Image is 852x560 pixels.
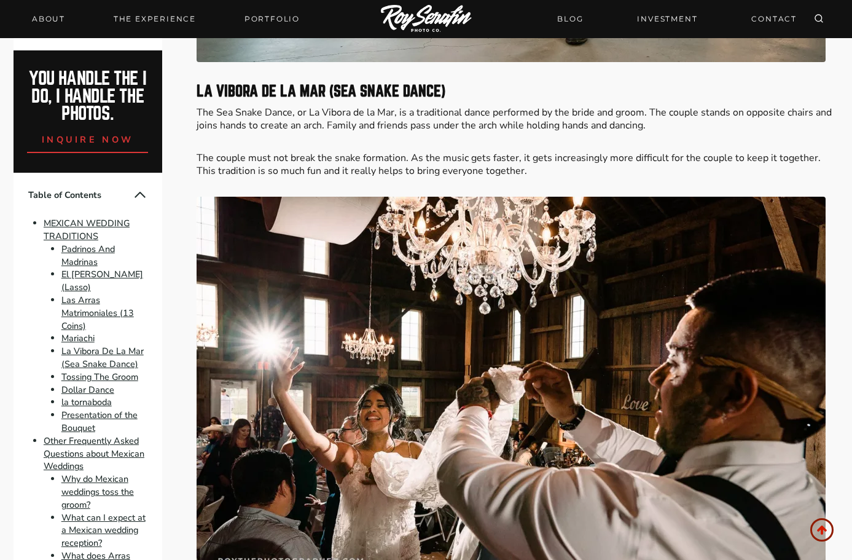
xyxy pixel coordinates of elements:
[61,511,146,550] a: What can I expect at a Mexican wedding reception?
[381,5,472,34] img: Logo of Roy Serafin Photo Co., featuring stylized text in white on a light background, representi...
[106,10,203,28] a: THE EXPERIENCE
[744,8,804,30] a: CONTACT
[237,10,307,28] a: Portfolio
[42,133,134,146] span: inquire now
[28,189,133,202] span: Table of Contents
[810,10,827,28] button: View Search Form
[630,8,705,30] a: INVESTMENT
[61,333,95,345] a: Mariachi
[61,269,143,294] a: El [PERSON_NAME] (Lasso)
[27,70,149,123] h2: You handle the i do, I handle the photos.
[27,123,149,153] a: inquire now
[44,435,144,473] a: Other Frequently Asked Questions about Mexican Weddings
[61,384,114,396] a: Dollar Dance
[810,518,834,542] a: Scroll to top
[61,371,138,383] a: Tossing The Groom
[197,84,445,99] strong: La Vibora De La Mar (Sea Snake Dance)
[197,152,839,178] p: The couple must not break the snake formation. As the music gets faster, it gets increasingly mor...
[550,8,804,30] nav: Secondary Navigation
[550,8,590,30] a: BLOG
[61,396,112,409] a: la tornaboda
[25,10,72,28] a: About
[61,409,138,434] a: Presentation of the Bouquet
[61,473,134,511] a: Why do Mexican weddings toss the groom?
[61,294,134,332] a: Las Arras Matrimoniales (13 Coins)
[133,187,147,202] button: Collapse Table of Contents
[44,217,130,242] a: MEXICAN WEDDING TRADITIONS
[25,10,307,28] nav: Primary Navigation
[61,345,144,370] a: La Vibora De La Mar (Sea Snake Dance)
[61,243,115,268] a: Padrinos And Madrinas
[197,106,839,132] p: The Sea Snake Dance, or La Vibora de la Mar, is a traditional dance performed by the bride and gr...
